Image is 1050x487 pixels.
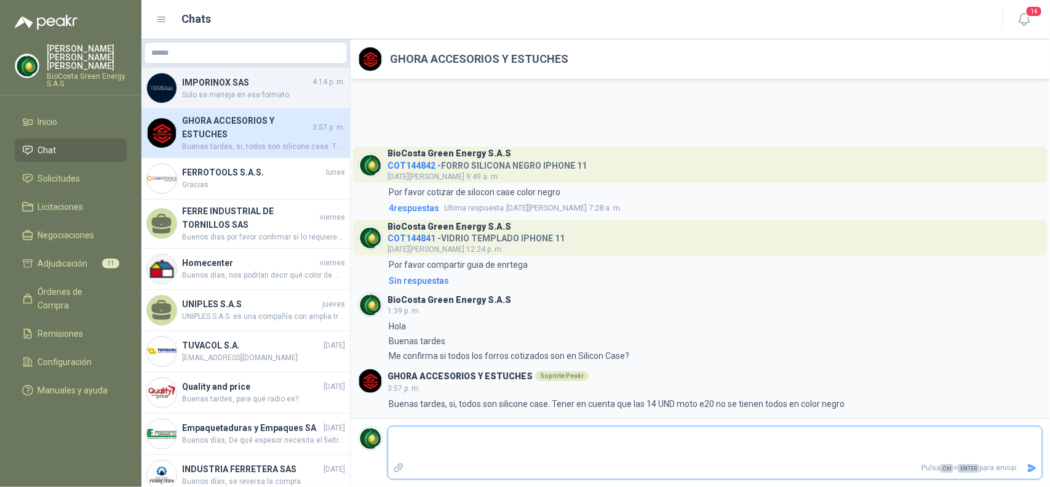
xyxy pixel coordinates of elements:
[359,293,382,316] img: Company Logo
[182,435,345,446] span: Buenos días, De qué espesor necesita el fieltro?
[388,384,420,393] span: 3:57 p. m.
[141,249,350,290] a: Company LogoHomecenterviernesBuenos días, nos podrían decir qué color de marcador están buscando ...
[15,15,78,30] img: Logo peakr
[941,464,953,473] span: Ctrl
[1013,9,1035,31] button: 14
[324,340,345,352] span: [DATE]
[15,110,127,134] a: Inicio
[359,226,382,249] img: Company Logo
[389,334,445,348] p: Buenas tardes
[15,252,127,275] a: Adjudicación11
[182,462,321,476] h4: INDUSTRIA FERRETERA SAS
[388,373,533,380] h3: GHORA ACCESORIOS Y ESTUCHES
[182,10,212,28] h1: Chats
[182,256,317,270] h4: Homecenter
[141,372,350,414] a: Company LogoQuality and price[DATE]Buenas tardes, para qué radio es?
[388,307,420,315] span: 1:39 p. m.
[182,141,345,153] span: Buenas tardes, si, todos son silicone case. Tener en cuenta que las 14 UND moto e20 no se tienen ...
[388,150,511,157] h3: BioCosta Green Energy S.A.S
[326,167,345,179] span: lunes
[47,73,127,87] p: BioCosta Green Energy S.A.S
[389,349,629,363] p: Me confirma si todos los forros cotizados son en Silicon Case?
[38,257,88,270] span: Adjudicación
[182,339,321,352] h4: TUVACOL S.A.
[312,122,345,134] span: 3:57 p. m.
[38,384,108,397] span: Manuales y ayuda
[182,231,345,243] span: Buenos dias por favor confirmar si lo requieren en color especifico ?
[182,421,321,435] h4: Empaquetaduras y Empaques SA
[389,201,439,215] span: 4 respuesta s
[147,164,177,193] img: Company Logo
[141,109,350,158] a: Company LogoGHORA ACCESORIOS Y ESTUCHES3:57 p. m.Buenas tardes, si, todos son silicone case. Tene...
[15,54,39,78] img: Company Logo
[388,245,503,254] span: [DATE][PERSON_NAME] 12:24 p. m.
[182,270,345,281] span: Buenos días, nos podrían decir qué color de marcador están buscando por favor.
[388,297,511,304] h3: BioCosta Green Energy S.A.S
[388,233,436,243] span: COT144841
[1025,6,1043,17] span: 14
[38,355,92,369] span: Configuración
[38,143,57,157] span: Chat
[409,457,1022,479] p: Pulsa + para enviar
[388,158,587,169] h4: - FORRO SILICONA NEGRO IPHONE 11
[15,379,127,402] a: Manuales y ayuda
[47,44,127,70] p: [PERSON_NAME] [PERSON_NAME] [PERSON_NAME]
[388,172,499,181] span: [DATE][PERSON_NAME] 9:49 a. m.
[359,47,382,71] img: Company Logo
[389,397,845,411] p: Buenas tardes, si, todos son silicone case. Tener en cuenta que las 14 UND moto e20 no se tienen ...
[147,73,177,103] img: Company Logo
[38,327,84,340] span: Remisiones
[147,118,177,148] img: Company Logo
[388,230,565,242] h4: - VIDRIO TEMPLADO IPHONE 11
[38,200,84,214] span: Licitaciones
[388,161,436,171] span: COT144842
[182,76,310,89] h4: IMPORINOX SAS
[389,258,528,272] p: Por favor compartir guia de enrtega
[324,422,345,434] span: [DATE]
[389,274,449,288] div: Sin respuestas
[182,179,345,191] span: Gracias
[322,299,345,310] span: jueves
[147,254,177,284] img: Company Logo
[141,199,350,249] a: FERRE INDUSTRIAL DE TORNILLOS SASviernesBuenos dias por favor confirmar si lo requieren en color ...
[141,158,350,199] a: Company LogoFERROTOOLS S.A.S.lunesGracias
[141,68,350,109] a: Company LogoIMPORINOX SAS4:14 p. m.Solo se maneja en ese formato
[359,153,382,177] img: Company Logo
[147,419,177,449] img: Company Logo
[388,223,511,230] h3: BioCosta Green Energy S.A.S
[324,464,345,475] span: [DATE]
[15,280,127,317] a: Órdenes de Compra
[386,274,1043,288] a: Sin respuestas
[444,202,622,214] span: [DATE][PERSON_NAME] 7:28 a. m.
[324,381,345,393] span: [DATE]
[15,322,127,345] a: Remisiones
[15,167,127,190] a: Solicitudes
[359,369,382,393] img: Company Logo
[182,89,345,101] span: Solo se maneja en ese formato
[15,139,127,162] a: Chat
[182,311,345,323] span: UNIPLES S.A.S. es una compañía con amplia trayectoria en el mercado colombiano, ofrecemos solucio...
[15,195,127,219] a: Licitaciones
[38,285,115,312] span: Órdenes de Compra
[389,320,406,333] p: Hola
[141,331,350,372] a: Company LogoTUVACOL S.A.[DATE][EMAIL_ADDRESS][DOMAIN_NAME]
[386,201,1043,215] a: 4respuestasUltima respuesta[DATE][PERSON_NAME] 7:28 a. m.
[141,290,350,331] a: UNIPLES S.A.SjuevesUNIPLES S.A.S. es una compañía con amplia trayectoria en el mercado colombiano...
[182,114,310,141] h4: GHORA ACCESORIOS Y ESTUCHES
[15,350,127,374] a: Configuración
[141,414,350,455] a: Company LogoEmpaquetaduras y Empaques SA[DATE]Buenos días, De qué espesor necesita el fieltro?
[535,371,589,381] div: Soporte Peakr
[389,185,560,199] p: Por favor cotizar de silocon case color negro
[388,457,409,479] label: Adjuntar archivos
[312,76,345,88] span: 4:14 p. m.
[15,223,127,247] a: Negociaciones
[147,378,177,408] img: Company Logo
[182,393,345,405] span: Buenas tardes, para qué radio es?
[958,464,979,473] span: ENTER
[38,115,58,129] span: Inicio
[182,352,345,364] span: [EMAIL_ADDRESS][DOMAIN_NAME]
[38,172,81,185] span: Solicitudes
[182,204,317,231] h4: FERRE INDUSTRIAL DE TORNILLOS SAS
[182,166,324,179] h4: FERROTOOLS S.A.S.
[102,259,119,268] span: 11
